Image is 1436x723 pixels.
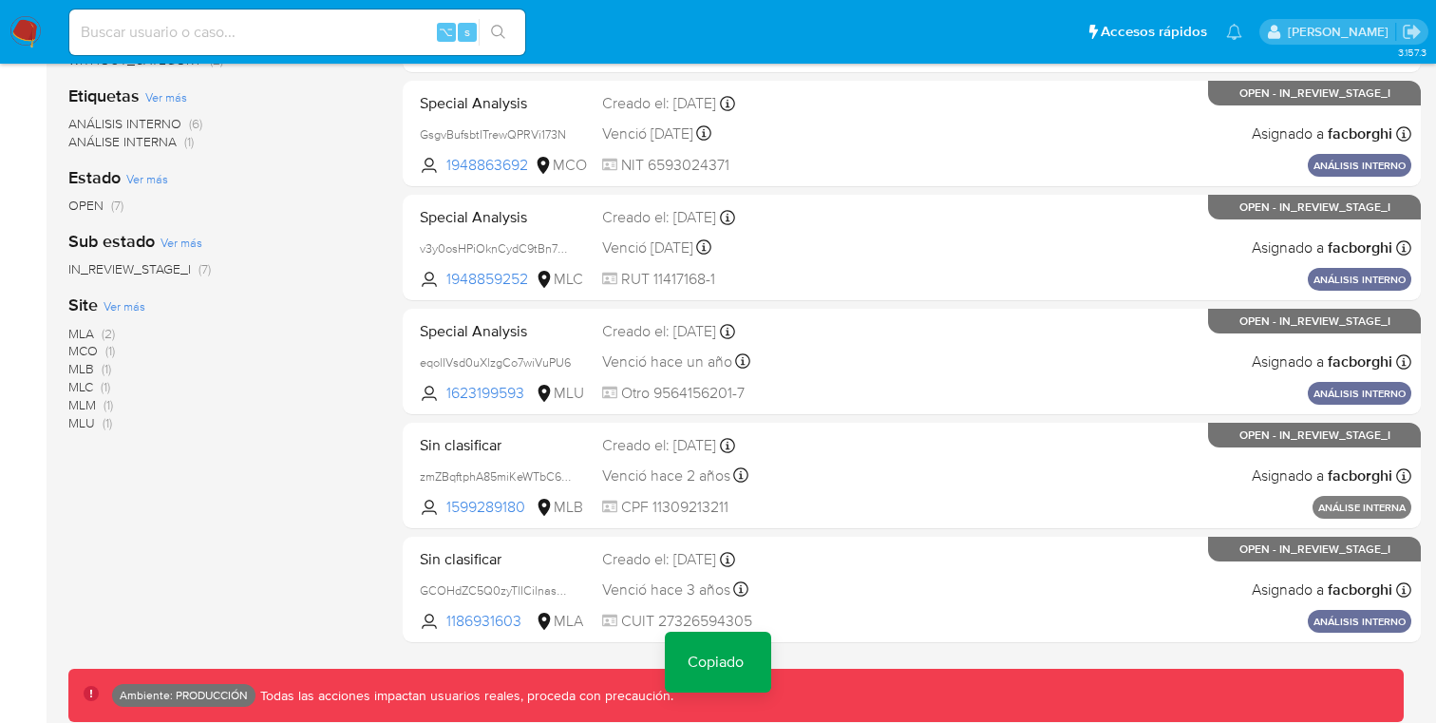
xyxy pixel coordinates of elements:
input: Buscar usuario o caso... [69,20,525,45]
span: ⌥ [439,23,453,41]
a: Notificaciones [1226,24,1242,40]
p: Todas las acciones impactan usuarios reales, proceda con precaución. [255,687,673,705]
span: 3.157.3 [1398,45,1427,60]
a: Salir [1402,22,1422,42]
p: facundoagustin.borghi@mercadolibre.com [1288,23,1395,41]
p: Ambiente: PRODUCCIÓN [120,692,248,699]
span: s [464,23,470,41]
button: search-icon [479,19,518,46]
span: Accesos rápidos [1101,22,1207,42]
